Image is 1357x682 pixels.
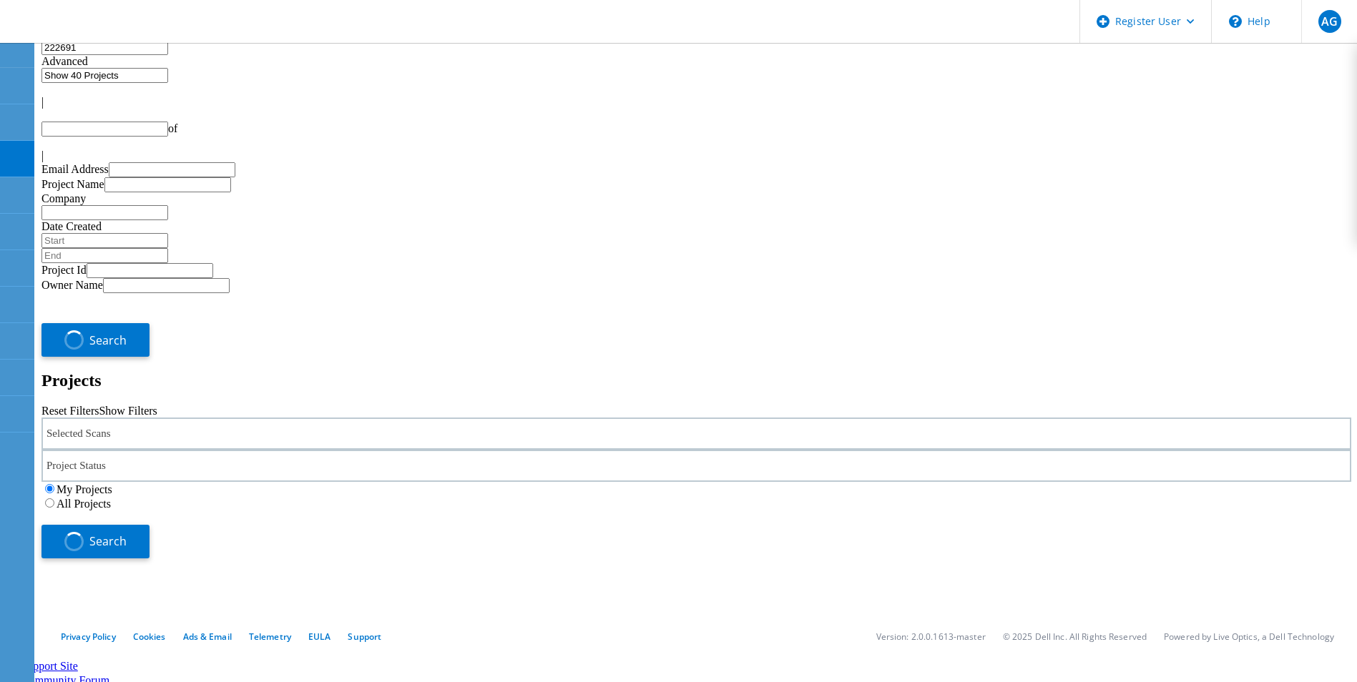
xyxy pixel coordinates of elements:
[1003,631,1147,643] li: © 2025 Dell Inc. All Rights Reserved
[348,631,381,643] a: Support
[183,631,232,643] a: Ads & Email
[41,55,88,67] span: Advanced
[168,122,177,134] span: of
[133,631,166,643] a: Cookies
[41,323,150,357] button: Search
[41,233,168,248] input: Start
[89,332,127,348] span: Search
[41,163,109,175] label: Email Address
[1321,16,1338,27] span: AG
[61,631,116,643] a: Privacy Policy
[14,28,168,40] a: Live Optics Dashboard
[41,248,168,263] input: End
[21,660,78,672] a: Support Site
[41,371,102,390] b: Projects
[1164,631,1334,643] li: Powered by Live Optics, a Dell Technology
[41,525,150,558] button: Search
[41,96,1351,109] div: |
[41,279,103,291] label: Owner Name
[249,631,291,643] a: Telemetry
[41,192,86,204] label: Company
[41,149,1351,162] div: |
[57,483,112,495] label: My Projects
[41,450,1351,482] div: Project Status
[41,178,104,190] label: Project Name
[41,417,1351,450] div: Selected Scans
[89,533,127,549] span: Search
[41,405,99,417] a: Reset Filters
[1229,15,1242,28] svg: \n
[41,40,168,55] input: Search projects by name, owner, ID, company, etc
[876,631,986,643] li: Version: 2.0.0.1613-master
[41,220,102,232] label: Date Created
[99,405,157,417] a: Show Filters
[57,498,111,510] label: All Projects
[41,264,87,276] label: Project Id
[308,631,330,643] a: EULA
